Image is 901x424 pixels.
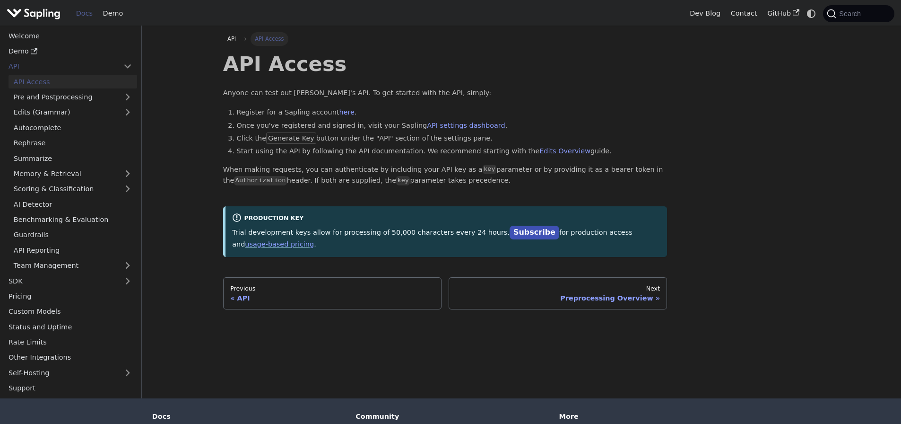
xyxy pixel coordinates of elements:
button: Expand sidebar category 'SDK' [118,274,137,288]
a: Edits (Grammar) [9,106,137,119]
button: Collapse sidebar category 'API' [118,60,137,73]
a: API Access [9,75,137,88]
div: Production Key [232,213,660,224]
div: Preprocessing Overview [456,294,660,302]
a: usage-based pricing [245,240,314,248]
a: Custom Models [3,305,137,318]
a: NextPreprocessing Overview [449,277,667,309]
span: Generate Key [266,132,316,144]
a: Welcome [3,29,137,43]
code: key [483,165,496,174]
a: Docs [71,6,98,21]
a: Dev Blog [684,6,725,21]
a: Rephrase [9,136,137,150]
li: Register for a Sapling account . [237,107,667,118]
button: Search (Command+K) [823,5,894,22]
span: Search [836,10,866,18]
a: Sapling.aiSapling.ai [7,7,64,20]
a: Scoring & Classification [9,182,137,196]
p: Trial development keys allow for processing of 50,000 characters every 24 hours. for production a... [232,226,660,250]
p: When making requests, you can authenticate by including your API key as a parameter or by providi... [223,164,667,187]
nav: Docs pages [223,277,667,309]
a: Edits Overview [539,147,590,155]
div: Next [456,285,660,292]
a: Support [3,381,137,395]
div: API [230,294,434,302]
a: Memory & Retrieval [9,167,137,181]
img: Sapling.ai [7,7,61,20]
a: Guardrails [9,228,137,242]
li: Start using the API by following the API documentation. We recommend starting with the guide. [237,146,667,157]
a: Subscribe [510,226,559,239]
a: Autocomplete [9,121,137,134]
a: Demo [98,6,128,21]
p: Anyone can test out [PERSON_NAME]'s API. To get started with the API, simply: [223,88,667,99]
a: AI Detector [9,197,137,211]
a: GitHub [762,6,804,21]
div: Community [355,412,546,421]
h1: API Access [223,51,667,77]
code: key [396,176,410,185]
a: Status and Uptime [3,320,137,334]
a: Benchmarking & Evaluation [9,213,137,227]
span: API [227,35,236,42]
a: Pre and Postprocessing [9,90,137,104]
a: Self-Hosting [3,366,137,380]
a: API [223,32,241,45]
a: Pricing [3,290,137,303]
button: Switch between dark and light mode (currently system mode) [805,7,818,20]
a: Demo [3,44,137,58]
li: Click the button under the "API" section of the settings pane. [237,133,667,144]
div: Docs [152,412,342,421]
a: Team Management [9,259,137,273]
a: API settings dashboard [427,122,505,129]
a: here [339,108,354,116]
a: Other Integrations [3,351,137,364]
nav: Breadcrumbs [223,32,667,45]
a: Rate Limits [3,336,137,349]
a: PreviousAPI [223,277,442,309]
span: API Access [251,32,288,45]
div: More [559,412,749,421]
code: Authorization [234,176,286,185]
a: Contact [726,6,762,21]
li: Once you've registered and signed in, visit your Sapling . [237,120,667,132]
div: Previous [230,285,434,292]
a: API [3,60,118,73]
a: SDK [3,274,118,288]
a: Summarize [9,151,137,165]
a: API Reporting [9,243,137,257]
